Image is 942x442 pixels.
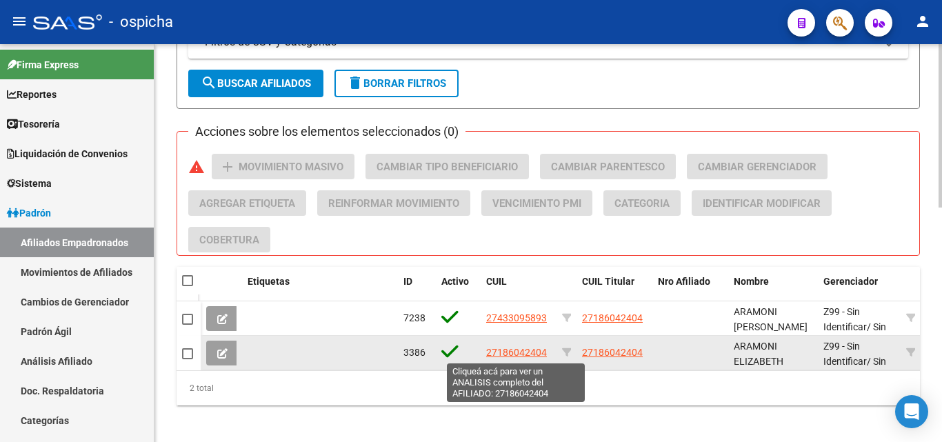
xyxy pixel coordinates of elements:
[365,154,529,179] button: Cambiar Tipo Beneficiario
[212,154,354,179] button: Movimiento Masivo
[188,227,270,252] button: Cobertura
[582,347,643,358] span: 27186042404
[201,77,311,90] span: Buscar Afiliados
[219,159,236,175] mat-icon: add
[734,341,783,368] span: ARAMONI ELIZABETH
[818,267,901,312] datatable-header-cell: Gerenciador
[577,267,652,312] datatable-header-cell: CUIL Titular
[734,306,808,333] span: ARAMONI [PERSON_NAME]
[188,70,323,97] button: Buscar Afiliados
[403,276,412,287] span: ID
[199,197,295,210] span: Agregar Etiqueta
[436,267,481,312] datatable-header-cell: Activo
[692,190,832,216] button: Identificar Modificar
[347,74,363,91] mat-icon: delete
[481,190,592,216] button: Vencimiento PMI
[7,176,52,191] span: Sistema
[7,117,60,132] span: Tesorería
[728,267,818,312] datatable-header-cell: Nombre
[7,205,51,221] span: Padrón
[188,122,465,141] h3: Acciones sobre los elementos seleccionados (0)
[441,276,469,287] span: Activo
[11,13,28,30] mat-icon: menu
[687,154,828,179] button: Cambiar Gerenciador
[582,312,643,323] span: 27186042404
[823,306,867,333] span: Z99 - Sin Identificar
[823,276,878,287] span: Gerenciador
[248,276,290,287] span: Etiquetas
[486,312,547,323] span: 27433095893
[109,7,173,37] span: - ospicha
[188,190,306,216] button: Agregar Etiqueta
[239,161,343,173] span: Movimiento Masivo
[582,276,634,287] span: CUIL Titular
[914,13,931,30] mat-icon: person
[7,146,128,161] span: Liquidación de Convenios
[188,159,205,175] mat-icon: warning
[199,234,259,246] span: Cobertura
[317,190,470,216] button: Reinformar Movimiento
[734,276,769,287] span: Nombre
[614,197,670,210] span: Categoria
[486,276,507,287] span: CUIL
[177,371,920,405] div: 2 total
[652,267,728,312] datatable-header-cell: Nro Afiliado
[895,395,928,428] div: Open Intercom Messenger
[7,57,79,72] span: Firma Express
[703,197,821,210] span: Identificar Modificar
[481,267,557,312] datatable-header-cell: CUIL
[328,197,459,210] span: Reinformar Movimiento
[201,74,217,91] mat-icon: search
[698,161,816,173] span: Cambiar Gerenciador
[242,267,398,312] datatable-header-cell: Etiquetas
[403,312,425,323] span: 7238
[551,161,665,173] span: Cambiar Parentesco
[823,341,867,368] span: Z99 - Sin Identificar
[603,190,681,216] button: Categoria
[540,154,676,179] button: Cambiar Parentesco
[486,347,547,358] span: 27186042404
[403,347,425,358] span: 3386
[398,267,436,312] datatable-header-cell: ID
[658,276,710,287] span: Nro Afiliado
[492,197,581,210] span: Vencimiento PMI
[347,77,446,90] span: Borrar Filtros
[377,161,518,173] span: Cambiar Tipo Beneficiario
[7,87,57,102] span: Reportes
[334,70,459,97] button: Borrar Filtros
